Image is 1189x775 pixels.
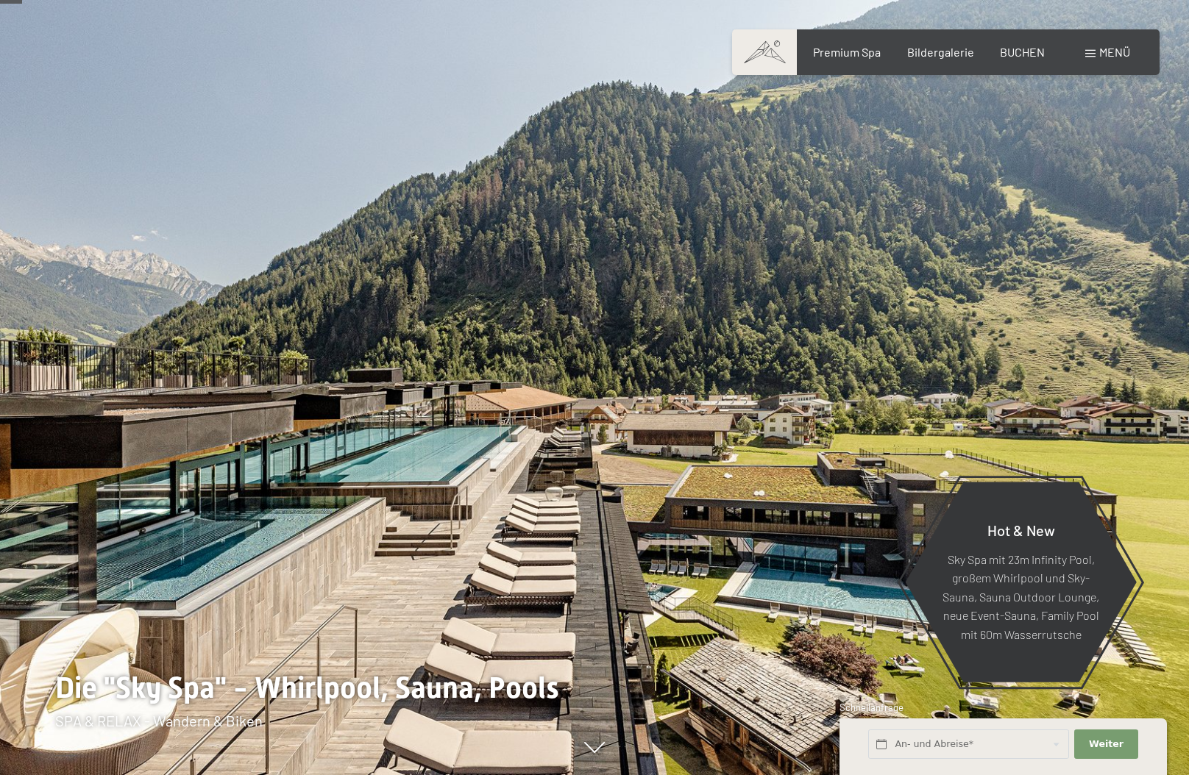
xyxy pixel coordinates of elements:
[941,549,1101,643] p: Sky Spa mit 23m Infinity Pool, großem Whirlpool und Sky-Sauna, Sauna Outdoor Lounge, neue Event-S...
[1074,729,1137,760] button: Weiter
[907,45,974,59] a: Bildergalerie
[1099,45,1130,59] span: Menü
[987,521,1055,538] span: Hot & New
[904,481,1137,683] a: Hot & New Sky Spa mit 23m Infinity Pool, großem Whirlpool und Sky-Sauna, Sauna Outdoor Lounge, ne...
[1089,737,1124,751] span: Weiter
[840,701,904,713] span: Schnellanfrage
[813,45,881,59] a: Premium Spa
[1000,45,1045,59] a: BUCHEN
